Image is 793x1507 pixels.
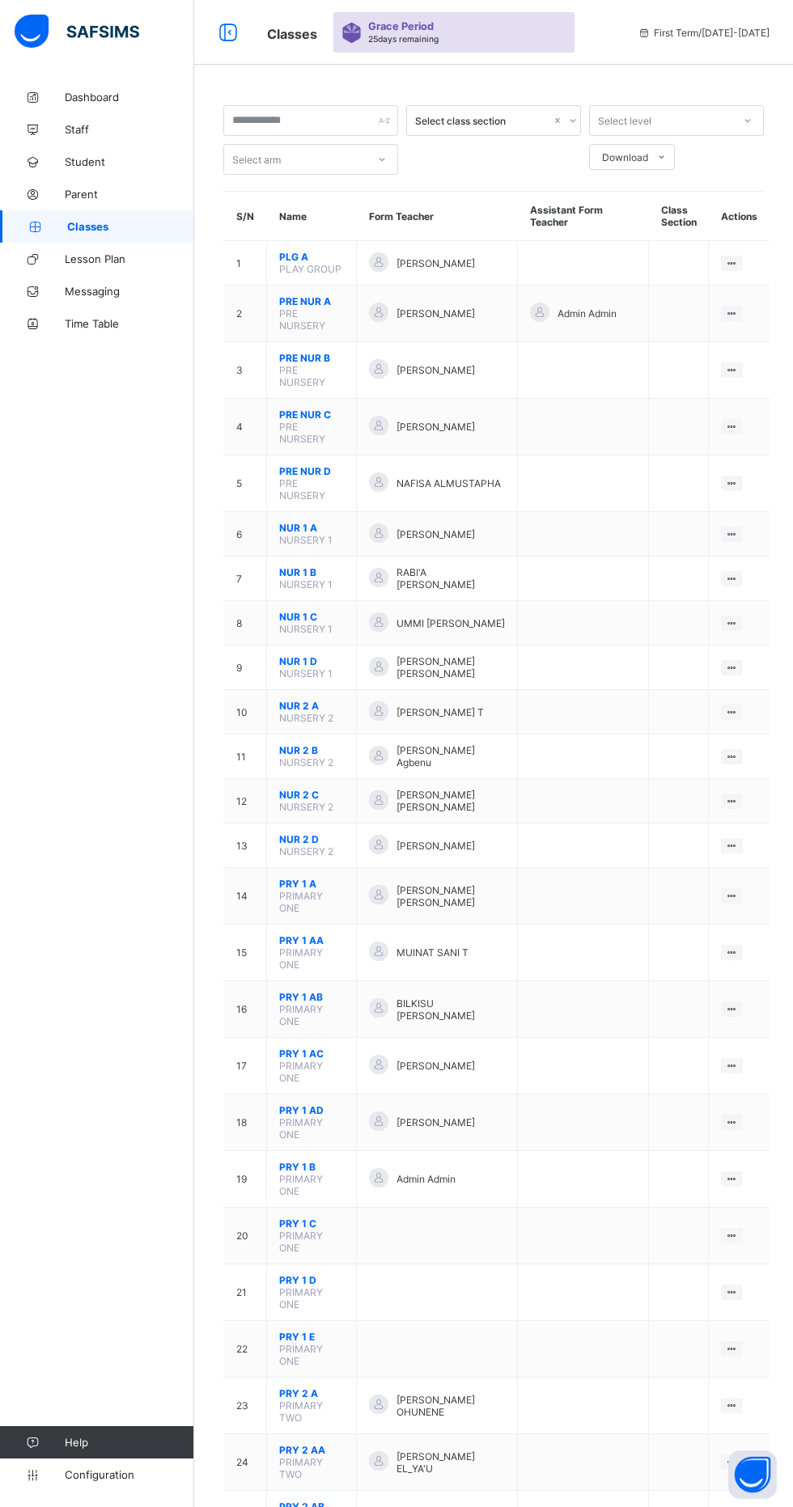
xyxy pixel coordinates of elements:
[396,364,475,376] span: [PERSON_NAME]
[279,465,344,477] span: PRE NUR D
[396,421,475,433] span: [PERSON_NAME]
[279,655,344,667] span: NUR 1 D
[279,878,344,890] span: PRY 1 A
[396,257,475,269] span: [PERSON_NAME]
[279,890,323,914] span: PRIMARY ONE
[396,1450,505,1475] span: [PERSON_NAME] EL_YA'U
[279,1104,344,1116] span: PRY 1 AD
[368,34,439,44] span: 25 days remaining
[279,1060,323,1084] span: PRIMARY ONE
[279,946,323,971] span: PRIMARY ONE
[279,623,333,635] span: NURSERY 1
[396,477,501,489] span: NAFISA ALMUSTAPHA
[279,1444,344,1456] span: PRY 2 AA
[279,1116,323,1141] span: PRIMARY ONE
[65,155,194,168] span: Student
[224,690,267,734] td: 10
[224,286,267,342] td: 2
[396,997,505,1022] span: BILKISU [PERSON_NAME]
[232,144,281,175] div: Select arm
[396,789,505,813] span: [PERSON_NAME] [PERSON_NAME]
[65,252,194,265] span: Lesson Plan
[396,1116,475,1128] span: [PERSON_NAME]
[357,192,518,241] th: Form Teacher
[279,712,333,724] span: NURSERY 2
[224,192,267,241] th: S/N
[279,611,344,623] span: NUR 1 C
[279,307,325,332] span: PRE NURSERY
[279,1331,344,1343] span: PRY 1 E
[279,1217,344,1230] span: PRY 1 C
[279,700,344,712] span: NUR 2 A
[598,105,651,136] div: Select level
[224,925,267,981] td: 15
[65,123,194,136] span: Staff
[279,845,333,857] span: NURSERY 2
[396,528,475,540] span: [PERSON_NAME]
[368,20,434,32] span: Grace Period
[224,981,267,1038] td: 16
[396,617,505,629] span: UMMI [PERSON_NAME]
[396,884,505,908] span: [PERSON_NAME] [PERSON_NAME]
[279,1274,344,1286] span: PRY 1 D
[649,192,709,241] th: Class Section
[224,557,267,601] td: 7
[224,1321,267,1378] td: 22
[279,1003,323,1027] span: PRIMARY ONE
[224,1094,267,1151] td: 18
[267,26,317,42] span: Classes
[279,744,344,756] span: NUR 2 B
[224,823,267,868] td: 13
[279,251,344,263] span: PLG A
[279,408,344,421] span: PRE NUR C
[279,534,333,546] span: NURSERY 1
[279,566,344,578] span: NUR 1 B
[224,1208,267,1264] td: 20
[65,188,194,201] span: Parent
[224,646,267,690] td: 9
[279,1456,323,1480] span: PRIMARY TWO
[396,946,469,959] span: MUINAT SANI T
[558,307,617,320] span: Admin Admin
[279,295,344,307] span: PRE NUR A
[396,307,475,320] span: [PERSON_NAME]
[224,512,267,557] td: 6
[279,352,344,364] span: PRE NUR B
[279,522,344,534] span: NUR 1 A
[396,706,484,718] span: [PERSON_NAME] T
[279,833,344,845] span: NUR 2 D
[518,192,649,241] th: Assistant Form Teacher
[279,667,333,679] span: NURSERY 1
[224,1434,267,1491] td: 24
[396,655,505,679] span: [PERSON_NAME] [PERSON_NAME]
[279,1048,344,1060] span: PRY 1 AC
[279,1343,323,1367] span: PRIMARY ONE
[65,317,194,330] span: Time Table
[65,285,194,298] span: Messaging
[396,1173,456,1185] span: Admin Admin
[396,744,505,768] span: [PERSON_NAME] Agbenu
[602,151,648,163] span: Download
[224,734,267,779] td: 11
[224,241,267,286] td: 1
[224,779,267,823] td: 12
[279,1399,323,1424] span: PRIMARY TWO
[65,91,194,104] span: Dashboard
[279,789,344,801] span: NUR 2 C
[224,342,267,399] td: 3
[279,991,344,1003] span: PRY 1 AB
[638,27,770,39] span: session/term information
[224,1038,267,1094] td: 17
[224,601,267,646] td: 8
[15,15,139,49] img: safsims
[279,1286,323,1310] span: PRIMARY ONE
[65,1436,193,1449] span: Help
[224,868,267,925] td: 14
[267,192,357,241] th: Name
[279,263,341,275] span: PLAY GROUP
[415,115,551,127] div: Select class section
[224,1151,267,1208] td: 19
[279,421,325,445] span: PRE NURSERY
[279,801,333,813] span: NURSERY 2
[396,840,475,852] span: [PERSON_NAME]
